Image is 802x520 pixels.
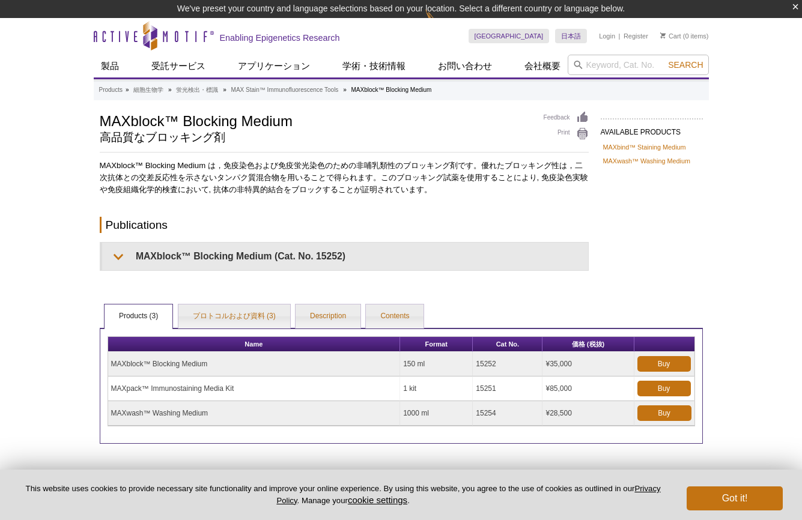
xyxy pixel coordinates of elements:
a: Products (3) [105,304,172,328]
p: This website uses cookies to provide necessary site functionality and improve your online experie... [19,483,667,506]
th: Name [108,337,401,352]
li: MAXblock™ Blocking Medium [351,86,431,93]
td: 15254 [473,401,542,426]
td: 15252 [473,352,542,376]
a: 学術・技術情報 [335,55,413,77]
button: Got it! [687,486,783,510]
a: プロトコルおよび資料 (3) [178,304,290,328]
input: Keyword, Cat. No. [568,55,709,75]
td: 1 kit [400,376,473,401]
td: ¥85,000 [542,376,634,401]
p: MAXblock™ Blocking Medium は，免疫染色および免疫蛍光染色のための非哺乳類性のブロッキング剤です。優れたブロッキング性は，二次抗体との交差反応性を示さないタンパク質混合物... [100,160,589,196]
td: 1000 ml [400,401,473,426]
td: ¥28,500 [542,401,634,426]
a: Privacy Policy [276,484,660,504]
h2: Publications [100,217,589,233]
a: 受託サービス [144,55,213,77]
a: Cart [660,32,681,40]
a: Feedback [544,111,589,124]
td: MAXwash™ Washing Medium [108,401,401,426]
summary: MAXblock™ Blocking Medium (Cat. No. 15252) [102,243,588,270]
img: Change Here [425,9,457,37]
td: MAXpack™ Immunostaining Media Kit [108,376,401,401]
h2: AVAILABLE PRODUCTS [601,118,703,140]
td: 15251 [473,376,542,401]
a: Buy [637,405,691,421]
li: | [619,29,621,43]
a: Contents [366,304,424,328]
h1: MAXblock™ Blocking Medium [100,111,532,129]
h2: Enabling Epigenetics Research [220,32,340,43]
a: Login [599,32,615,40]
button: Search [664,59,706,70]
a: お問い合わせ [431,55,499,77]
a: Print [544,127,589,141]
a: MAX Stain™ Immunofluorescence Tools [231,85,339,95]
td: 150 ml [400,352,473,376]
th: Cat No. [473,337,542,352]
a: 日本語 [555,29,587,43]
li: » [168,86,172,93]
img: Your Cart [660,32,666,38]
a: Buy [637,356,691,372]
button: cookie settings [348,495,407,505]
a: Products [99,85,123,95]
li: » [223,86,226,93]
li: (0 items) [660,29,709,43]
li: » [343,86,347,93]
a: アプリケーション [231,55,317,77]
th: 価格 (税抜) [542,337,634,352]
a: Register [624,32,648,40]
th: Format [400,337,473,352]
a: 細胞生物学 [133,85,163,95]
a: 蛍光検出・標識 [176,85,218,95]
a: MAXwash™ Washing Medium [603,156,690,166]
h2: 高品質なブロッキング剤 [100,132,532,143]
a: [GEOGRAPHIC_DATA] [469,29,550,43]
a: MAXbind™ Staining Medium [603,142,686,153]
td: ¥35,000 [542,352,634,376]
a: Buy [637,381,691,396]
a: 製品 [94,55,126,77]
span: Search [668,60,703,70]
a: 会社概要 [517,55,568,77]
li: » [126,86,129,93]
a: Description [296,304,360,328]
td: MAXblock™ Blocking Medium [108,352,401,376]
